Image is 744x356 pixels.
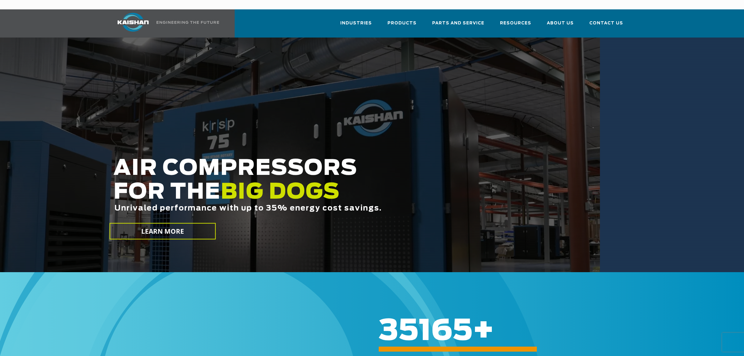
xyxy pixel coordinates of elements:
[379,317,472,346] span: 35165
[113,157,543,232] h2: AIR COMPRESSORS FOR THE
[379,327,714,335] h6: +
[109,223,216,240] a: LEARN MORE
[432,15,484,36] a: Parts and Service
[387,15,417,36] a: Products
[110,9,220,38] a: Kaishan USA
[110,13,157,32] img: kaishan logo
[432,20,484,27] span: Parts and Service
[387,20,417,27] span: Products
[500,20,531,27] span: Resources
[500,15,531,36] a: Resources
[340,15,372,36] a: Industries
[589,20,623,27] span: Contact Us
[547,15,574,36] a: About Us
[340,20,372,27] span: Industries
[221,182,340,203] span: BIG DOGS
[547,20,574,27] span: About Us
[589,15,623,36] a: Contact Us
[141,227,184,236] span: LEARN MORE
[114,205,382,212] span: Unrivaled performance with up to 35% energy cost savings.
[157,21,219,24] img: Engineering the future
